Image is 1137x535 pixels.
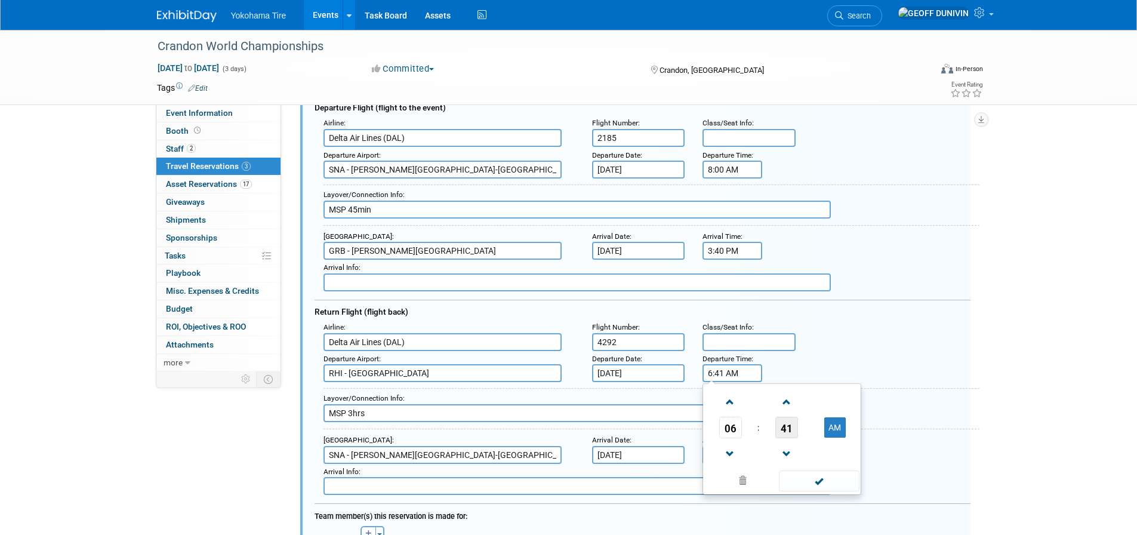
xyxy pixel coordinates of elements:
span: Arrival Date [592,232,630,241]
span: Departure Time [702,355,751,363]
span: Misc. Expenses & Credits [166,286,259,296]
span: Departure Airport [323,355,379,363]
span: Arrival Time [702,232,741,241]
a: Done [778,473,860,490]
span: Flight Number [592,323,638,331]
span: Departure Time [702,151,751,159]
button: Committed [368,63,439,75]
span: Shipments [166,215,206,225]
small: : [323,119,346,127]
img: ExhibitDay [157,10,217,22]
small: : [323,190,405,199]
span: Playbook [166,268,201,278]
a: Decrement Minute [775,438,798,469]
span: Tasks [165,251,186,260]
small: : [592,323,640,331]
span: Arrival Info [323,263,359,272]
a: Tasks [156,247,281,265]
small: : [323,436,394,444]
a: Booth [156,122,281,140]
span: Crandon, [GEOGRAPHIC_DATA] [660,66,764,75]
td: : [755,417,762,438]
small: : [323,232,394,241]
span: (3 days) [221,65,246,73]
a: Giveaways [156,193,281,211]
span: Class/Seat Info [702,323,752,331]
span: ROI, Objectives & ROO [166,322,246,331]
a: Playbook [156,265,281,282]
span: Event Information [166,108,233,118]
a: Increment Hour [719,386,742,417]
span: Departure Flight (flight to the event) [315,103,446,112]
a: Search [827,5,882,26]
span: Flight Number [592,119,638,127]
img: GEOFF DUNIVIN [898,7,969,20]
small: : [592,151,642,159]
span: Return Flight (flight back) [315,307,408,316]
span: Giveaways [166,197,205,207]
span: Staff [166,144,196,153]
a: ROI, Objectives & ROO [156,318,281,336]
span: to [183,63,194,73]
span: Asset Reservations [166,179,252,189]
a: Decrement Hour [719,438,742,469]
span: Airline [323,323,344,331]
small: : [702,151,753,159]
small: : [702,232,742,241]
span: Search [843,11,871,20]
a: Misc. Expenses & Credits [156,282,281,300]
a: Sponsorships [156,229,281,247]
small: : [323,394,405,402]
small: : [702,119,754,127]
small: : [702,323,754,331]
small: : [702,355,753,363]
span: Airline [323,119,344,127]
a: Edit [188,84,208,93]
a: more [156,354,281,371]
small: : [323,263,360,272]
a: Asset Reservations17 [156,176,281,193]
small: : [323,323,346,331]
a: Clear selection [705,473,779,490]
a: Event Information [156,104,281,122]
a: Shipments [156,211,281,229]
button: AM [824,417,846,438]
small: : [592,119,640,127]
span: Departure Date [592,151,640,159]
small: : [323,151,381,159]
small: : [592,355,642,363]
span: Pick Hour [719,417,742,438]
span: Travel Reservations [166,161,251,171]
span: Budget [166,304,193,313]
span: Pick Minute [775,417,798,438]
td: Toggle Event Tabs [256,371,281,387]
span: Sponsorships [166,233,217,242]
span: Booth [166,126,203,136]
a: Budget [156,300,281,318]
span: 2 [187,144,196,153]
div: In-Person [955,64,983,73]
span: Arrival Info [323,468,359,476]
td: Personalize Event Tab Strip [236,371,257,387]
td: Tags [157,82,208,94]
a: Travel Reservations3 [156,158,281,175]
span: Departure Airport [323,151,379,159]
body: Rich Text Area. Press ALT-0 for help. [7,5,639,16]
div: Crandon World Championships [153,36,913,57]
span: Yokohama Tire [231,11,286,20]
span: [GEOGRAPHIC_DATA] [323,232,392,241]
a: Attachments [156,336,281,353]
span: Booth not reserved yet [192,126,203,135]
small: : [592,436,631,444]
span: Attachments [166,340,214,349]
span: [DATE] [DATE] [157,63,220,73]
div: Event Rating [950,82,982,88]
span: more [164,358,183,367]
span: 17 [240,180,252,189]
span: Layover/Connection Info [323,394,403,402]
small: : [323,355,381,363]
span: Departure Date [592,355,640,363]
a: Increment Minute [775,386,798,417]
span: 3 [242,162,251,171]
div: Event Format [861,62,984,80]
